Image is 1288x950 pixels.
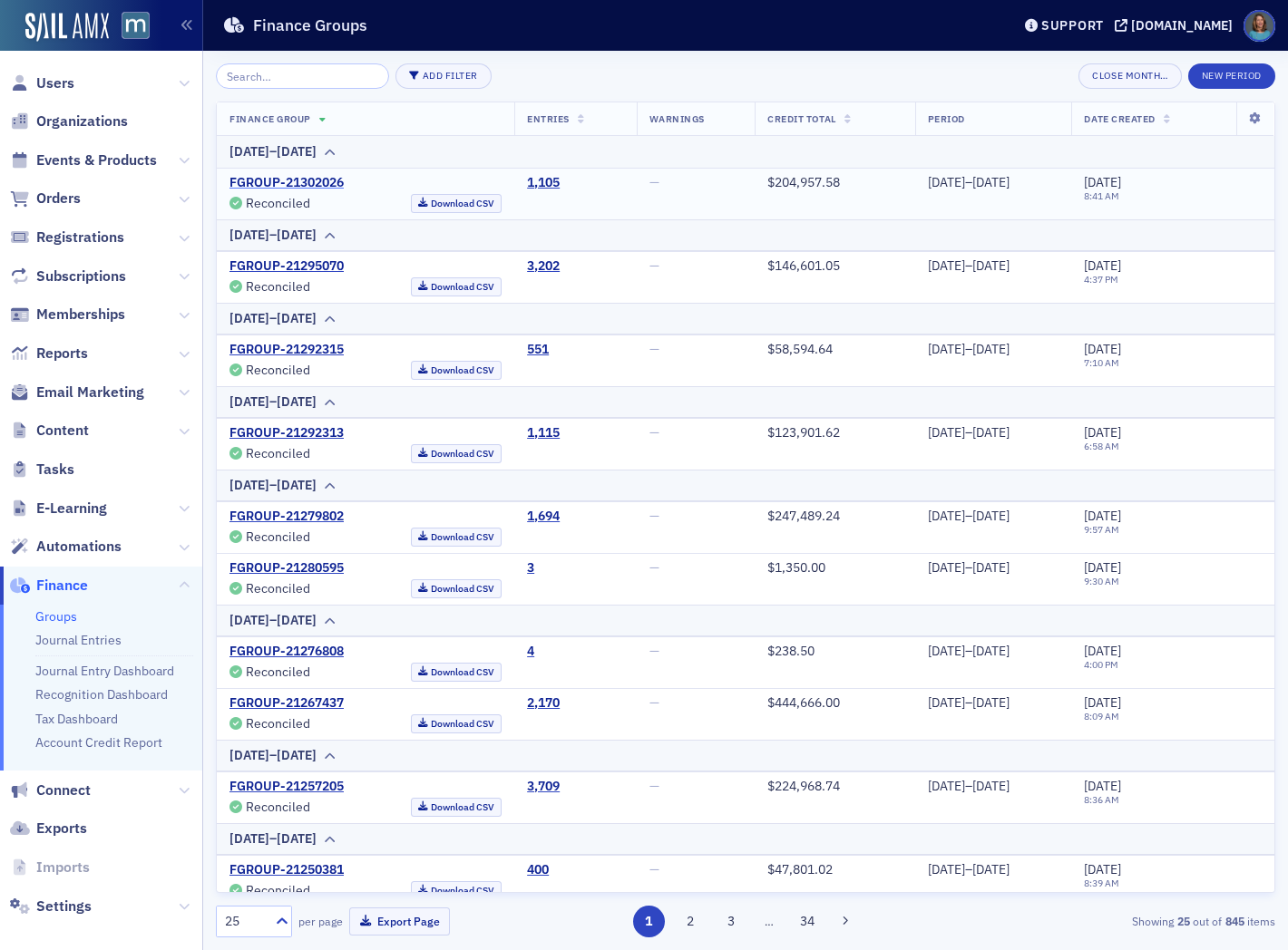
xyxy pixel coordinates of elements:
a: 1,694 [527,509,560,525]
div: [DATE]–[DATE] [928,695,1059,712]
a: Download CSV [411,663,503,682]
div: Reconciled [246,199,310,208]
div: Support [1041,17,1104,34]
a: Subscriptions [10,267,126,286]
a: Automations [10,537,122,557]
a: 3,202 [527,258,560,275]
span: — [649,559,659,576]
a: Download CSV [411,361,503,380]
div: Reconciled [246,365,310,375]
span: Finance [36,576,88,596]
a: Settings [10,897,92,916]
a: Tax Dashboard [35,711,118,727]
span: Connect [36,780,91,800]
time: 9:30 AM [1084,575,1119,587]
a: Users [10,73,74,93]
a: Download CSV [411,444,503,463]
a: Registrations [10,228,124,247]
span: $1,350.00 [767,559,825,576]
a: 1,105 [527,175,560,191]
a: FGROUP-21257205 [229,779,344,795]
a: 2,170 [527,695,560,712]
a: View Homepage [109,12,150,43]
a: FGROUP-21276808 [229,644,344,660]
a: 400 [527,862,549,878]
div: Reconciled [246,802,310,812]
button: 2 [674,906,706,937]
button: 1 [633,906,665,937]
span: … [756,913,782,929]
div: Reconciled [246,584,310,594]
div: Reconciled [246,719,310,729]
strong: 845 [1222,913,1247,929]
span: $47,801.02 [767,861,833,877]
button: New Period [1188,63,1275,89]
time: 7:10 AM [1084,356,1119,369]
a: Connect [10,780,91,800]
div: 551 [527,342,549,358]
a: Download CSV [411,277,503,296]
img: SailAMX [122,12,150,40]
a: Download CSV [411,528,503,547]
div: [DATE]–[DATE] [928,258,1059,275]
a: FGROUP-21302026 [229,175,344,191]
span: [DATE] [1084,694,1121,711]
a: Recognition Dashboard [35,686,168,703]
span: [DATE] [1084,174,1121,190]
div: [DATE]–[DATE] [928,560,1059,577]
span: Organizations [36,111,128,131]
a: SailAMX [25,13,109,42]
span: — [649,424,659,441]
div: [DATE]–[DATE] [928,779,1059,795]
a: Email Marketing [10,383,144,402]
div: Reconciled [246,449,310,459]
a: Groups [35,608,77,625]
div: [DATE]–[DATE] [928,175,1059,191]
div: 1,115 [527,425,560,441]
a: Events & Products [10,150,157,170]
a: Download CSV [411,714,503,733]
div: [DATE]–[DATE] [928,644,1059,660]
span: — [649,694,659,711]
span: Imports [36,858,90,877]
div: 3,709 [527,779,560,795]
button: 34 [792,906,824,937]
input: Search… [216,63,389,89]
time: 4:37 PM [1084,273,1118,286]
span: Tasks [36,460,74,480]
a: Account Credit Report [35,734,162,751]
span: Finance Group [229,112,311,125]
a: Exports [10,819,87,839]
button: 3 [716,906,747,937]
span: Period [928,112,965,125]
a: Memberships [10,305,125,325]
span: — [649,341,659,357]
time: 8:39 AM [1084,877,1119,889]
div: [DATE]–[DATE] [928,342,1059,358]
span: Profile [1244,10,1275,42]
span: — [649,508,659,524]
h1: Finance Groups [253,15,367,36]
span: — [649,643,659,659]
a: FGROUP-21280595 [229,560,344,577]
div: [DATE]–[DATE] [229,746,317,765]
div: Reconciled [246,886,310,896]
div: 3 [527,560,534,577]
span: Automations [36,537,122,557]
div: Reconciled [246,532,310,542]
span: [DATE] [1084,559,1121,576]
span: $444,666.00 [767,694,840,711]
div: [DOMAIN_NAME] [1131,17,1233,34]
span: Credit Total [767,112,835,125]
div: [DATE]–[DATE] [229,611,317,630]
span: — [649,257,659,274]
button: [DOMAIN_NAME] [1115,19,1239,32]
span: Registrations [36,228,124,247]
span: Warnings [649,112,705,125]
button: Export Page [349,907,450,935]
div: Reconciled [246,667,310,677]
